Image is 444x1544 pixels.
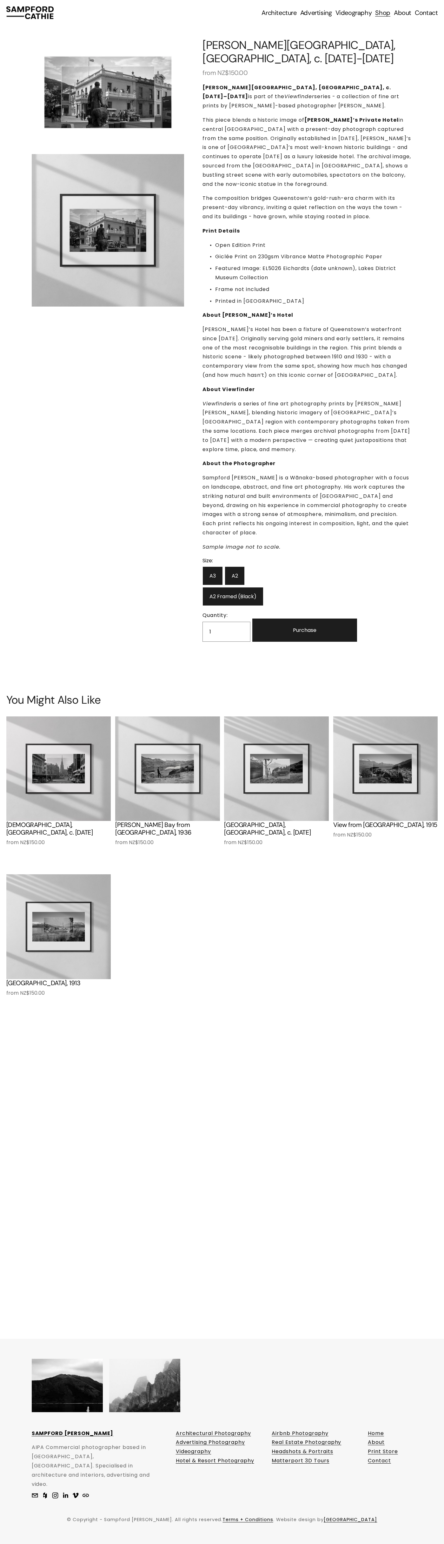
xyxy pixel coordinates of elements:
a: SAMPFORD [PERSON_NAME] [32,1429,113,1438]
p: Frame not included [215,285,412,294]
div: View from [GEOGRAPHIC_DATA], 1915 [333,821,437,829]
img: Black and white fine art print of Eichardt’s Hotel in Queenstown, blending archival and modern ph... [32,154,184,307]
p: is part of the series - a collection of fine art prints by [PERSON_NAME]-based photographer [PERS... [202,83,412,111]
a: Airbnb Photography [272,1429,328,1438]
a: Headshots & Portraits [272,1447,333,1456]
a: sam@sampfordcathie.com [32,1492,38,1499]
p: Printed in [GEOGRAPHIC_DATA] [215,297,412,306]
a: Videography [176,1447,211,1456]
strong: [PERSON_NAME][GEOGRAPHIC_DATA], [GEOGRAPHIC_DATA], c. [DATE]–[DATE] [202,84,392,100]
em: Viewfinder [202,400,232,407]
div: from NZ$150.00 [202,69,412,77]
p: © Copyright - Sampford [PERSON_NAME]. All rights reserved. . Website design by [32,1516,413,1524]
a: Roy's Bay from Mount Iron, 1936 [115,716,220,848]
a: Real Estate Photography [272,1438,341,1447]
h2: You Might Also Like [6,694,438,706]
img: Some moody shots from a recent trip up to the Clay Cliffs with the gang 📸 @lisaslensnz @nathanhil... [109,1350,180,1421]
div: [PERSON_NAME] Bay from [GEOGRAPHIC_DATA], 1936 [115,821,220,836]
p: AIPA Commercial photographer based in [GEOGRAPHIC_DATA], [GEOGRAPHIC_DATA]. Specialised in archit... [32,1443,156,1489]
strong: About the Photographer [202,460,275,467]
a: Contact [415,8,438,17]
a: Glendhu Bay, 1913 [6,874,111,997]
div: [GEOGRAPHIC_DATA], 1913 [6,979,81,987]
div: from NZ$150.00 [333,831,437,839]
strong: [PERSON_NAME]’s Private Hotel [304,116,399,124]
div: from NZ$150.00 [115,839,220,846]
p: Open Edition Print [215,241,412,250]
a: About [368,1438,385,1447]
a: Matterport 3D Tours [272,1456,329,1466]
a: Contact [368,1456,391,1466]
label: A2 Framed (Black) [202,587,263,606]
em: Viewfinder [284,93,314,100]
label: Quantity: [202,611,250,620]
p: is a series of fine art photography prints by [PERSON_NAME] [PERSON_NAME], blending historic imag... [202,399,412,454]
a: Videography [335,8,372,17]
h1: [PERSON_NAME][GEOGRAPHIC_DATA], [GEOGRAPHIC_DATA], c. [DATE]-[DATE] [202,38,412,65]
input: Quantity [202,622,250,641]
a: Sampford Cathie [52,1492,58,1499]
a: folder dropdown [262,8,296,17]
a: [GEOGRAPHIC_DATA] [324,1516,377,1524]
a: Sampford Cathie [62,1492,69,1499]
div: from NZ$150.00 [6,839,111,846]
a: Terms + Conditions [222,1516,273,1524]
strong: About Viewfinder [202,386,255,393]
a: Architectural Photography [176,1429,251,1438]
span: [GEOGRAPHIC_DATA] [324,1516,377,1523]
div: Size: [202,557,308,565]
p: Featured Image: EL5026 Eichardts (date unknown), Lakes District Museum Collection [215,264,412,282]
a: Home [368,1429,384,1438]
a: Shop [375,8,390,17]
button: Purchase [252,619,357,642]
span: Purchase [293,626,316,634]
a: Fernhill, Queenstown, c. 1926 [224,716,328,848]
p: The composition bridges Queenstown’s gold-rush-era charm with its present-day vibrancy, inviting ... [202,194,412,221]
a: Hotel & Resort Photography [176,1456,254,1466]
div: [GEOGRAPHIC_DATA], [GEOGRAPHIC_DATA], c. [DATE] [224,821,328,836]
a: Sampford Cathie [72,1492,79,1499]
label: A3 [202,566,223,585]
div: from NZ$150.00 [224,839,328,846]
a: View from Queenstown Hill, 1915 [333,716,438,840]
p: [PERSON_NAME]’s Hotel has been a fixture of Queenstown’s waterfront since [DATE]. Originally serv... [202,325,412,380]
em: Sample image not to scale. [202,543,281,551]
a: folder dropdown [300,8,332,17]
a: Houzz [42,1492,48,1499]
p: Sampford [PERSON_NAME] is a Wānaka-based photographer with a focus on landscape, abstract, and fi... [202,473,412,538]
div: Gallery [32,38,184,307]
label: A2 [225,566,245,585]
a: Print Store [368,1447,398,1456]
a: About [394,8,411,17]
div: from NZ$150.00 [6,989,81,997]
strong: SAMPFORD [PERSON_NAME] [32,1430,113,1437]
p: Giclée Print on 230gsm Vibrance Matte Photographic Paper [215,252,412,261]
span: Architecture [262,9,296,17]
strong: Print Details [202,227,240,234]
span: Advertising [300,9,332,17]
strong: About [PERSON_NAME]’s Hotel [202,311,293,319]
img: Say what you will about the inversion, but it does make for some cool landscape shots 📷 [32,1350,103,1421]
a: First Church, Dunedin, c. 1900 [6,716,111,848]
a: Advertising Photography [176,1438,245,1447]
img: Sampford Cathie Photo + Video [6,6,54,19]
div: [DEMOGRAPHIC_DATA], [GEOGRAPHIC_DATA], c. [DATE] [6,821,111,836]
a: URL [83,1492,89,1499]
p: This piece blends a historic image of in central [GEOGRAPHIC_DATA] with a present-day photograph ... [202,116,412,189]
